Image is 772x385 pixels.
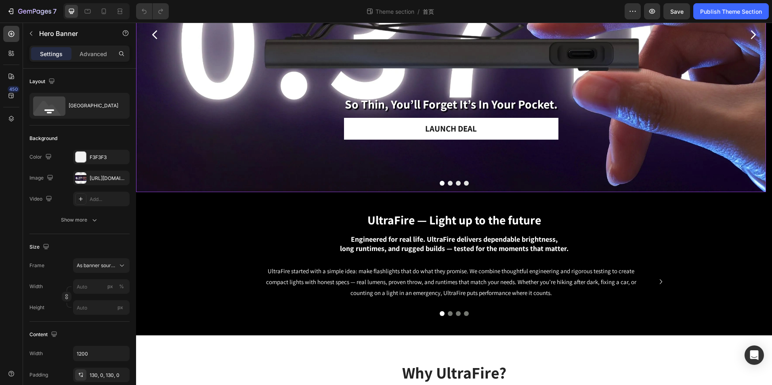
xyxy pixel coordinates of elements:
div: % [119,283,124,290]
span: Save [670,8,684,15]
div: 130, 0, 130, 0 [90,372,128,379]
div: Background [29,135,57,142]
button: Dot [312,158,317,163]
h1: Engineered for real life. UltraFire delivers dependable brightness, long runtimes, and rugged bui... [23,211,613,232]
strong: UltraFire — Light up to the future [231,189,405,205]
div: Layout [29,76,57,87]
input: px% [73,279,130,294]
button: Dot [304,158,308,163]
p: Hero Banner [39,29,108,38]
div: Color [29,152,53,163]
button: Save [663,3,690,19]
div: Padding [29,371,48,379]
button: Dot [328,289,333,293]
span: As banner source [77,262,116,269]
div: [GEOGRAPHIC_DATA] [69,96,118,115]
button: As banner source [73,258,130,273]
div: 450 [8,86,19,92]
p: UltraFire started with a simple idea: make flashlights that do what they promise. We combine thou... [129,243,501,276]
label: Height [29,304,44,311]
iframe: Design area [136,23,772,385]
div: px [107,283,113,290]
span: 首页 [423,7,434,16]
button: 7 [3,3,60,19]
button: Dot [320,289,325,293]
div: [URL][DOMAIN_NAME] [90,175,128,182]
div: Image [29,173,55,184]
button: Dot [328,158,333,163]
div: Content [29,329,59,340]
p: 7 [53,6,57,16]
p: Launch Deal [289,98,341,114]
button: px [117,282,126,291]
div: Show more [61,216,99,224]
button: Dot [312,289,317,293]
p: Settings [40,50,63,58]
div: Add... [90,196,128,203]
label: Width [29,283,43,290]
div: Size [29,242,51,253]
button: Publish Theme Section [693,3,769,19]
div: Video [29,194,54,205]
input: px [73,300,130,315]
div: Undo/Redo [136,3,169,19]
span: Theme section [374,7,416,16]
div: Open Intercom Messenger [745,345,764,365]
div: F3F3F3 [90,154,128,161]
div: Width [29,350,43,357]
span: px [117,304,123,310]
p: Advanced [80,50,107,58]
button: Dot [304,289,308,293]
label: Frame [29,262,44,269]
button: Dot [320,158,325,163]
span: / [417,7,420,16]
button: Carousel Next Arrow [518,253,531,266]
button: Show more [29,213,130,227]
h2: Why UltraFire? [13,339,623,361]
div: Publish Theme Section [700,7,762,16]
h2: so thin, you’ll forget it’s in your pocket. [208,73,422,90]
input: Auto [73,346,129,361]
button: % [105,282,115,291]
